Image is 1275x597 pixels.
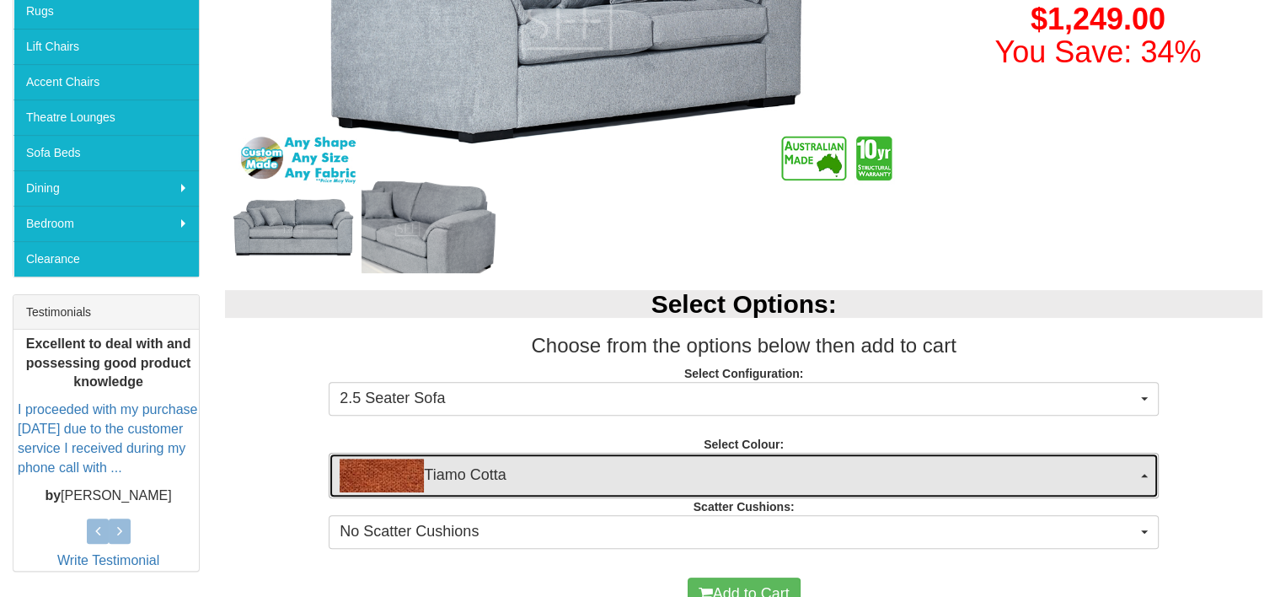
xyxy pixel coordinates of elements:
button: 2.5 Seater Sofa [329,382,1159,416]
strong: Select Colour: [704,438,784,451]
font: You Save: 34% [994,35,1201,69]
b: Select Options: [651,290,837,318]
a: Dining [13,170,199,206]
h3: Choose from the options below then add to cart [225,335,1262,357]
a: Sofa Beds [13,135,199,170]
span: Tiamo Cotta [340,459,1137,492]
p: [PERSON_NAME] [18,486,199,505]
img: Tiamo Cotta [340,459,424,492]
a: Accent Chairs [13,64,199,99]
span: No Scatter Cushions [340,521,1137,543]
a: Write Testimonial [57,553,159,567]
b: by [45,487,61,502]
strong: Scatter Cushions: [694,500,795,514]
button: Tiamo CottaTiamo Cotta [329,453,1159,498]
a: Theatre Lounges [13,99,199,135]
a: Bedroom [13,206,199,241]
a: Lift Chairs [13,29,199,64]
button: No Scatter Cushions [329,515,1159,549]
div: Testimonials [13,295,199,330]
strong: Select Configuration: [684,367,804,380]
a: Clearance [13,241,199,277]
span: 2.5 Seater Sofa [340,388,1137,410]
a: I proceeded with my purchase [DATE] due to the customer service I received during my phone call w... [18,402,197,475]
b: Excellent to deal with and possessing good product knowledge [26,336,191,389]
